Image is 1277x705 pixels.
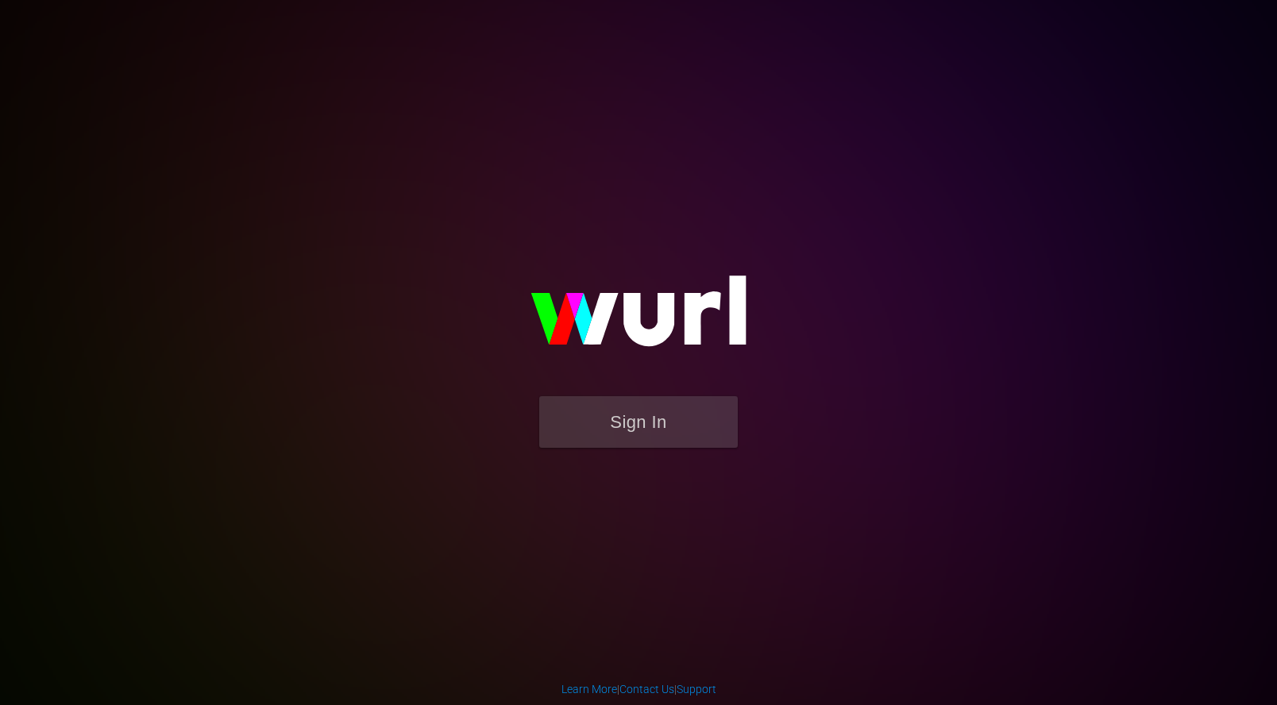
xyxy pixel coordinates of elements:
[539,396,738,448] button: Sign In
[480,241,797,395] img: wurl-logo-on-black-223613ac3d8ba8fe6dc639794a292ebdb59501304c7dfd60c99c58986ef67473.svg
[677,683,716,695] a: Support
[619,683,674,695] a: Contact Us
[561,681,716,697] div: | |
[561,683,617,695] a: Learn More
